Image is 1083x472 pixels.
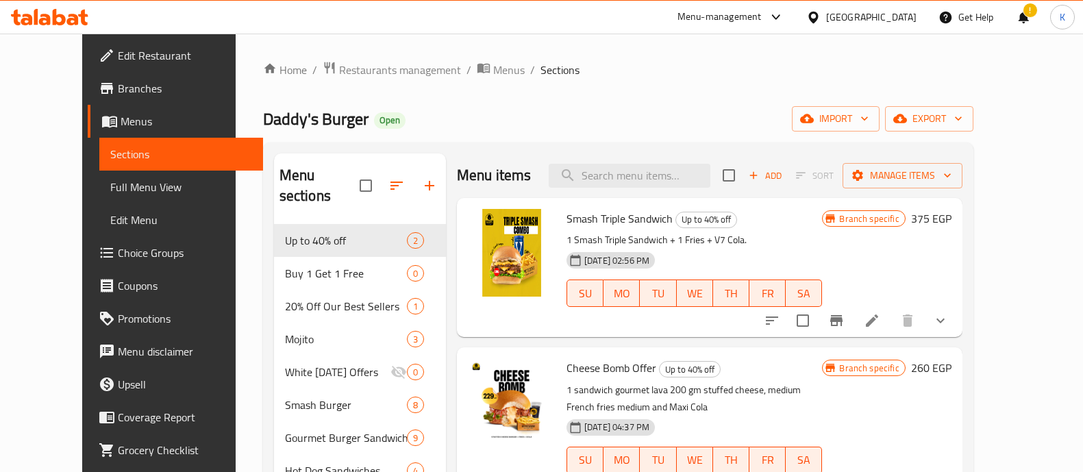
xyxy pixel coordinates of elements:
[88,39,263,72] a: Edit Restaurant
[408,234,423,247] span: 2
[323,61,461,79] a: Restaurants management
[891,304,924,337] button: delete
[932,312,949,329] svg: Show Choices
[279,165,360,206] h2: Menu sections
[285,397,407,413] div: Smash Burger
[88,236,263,269] a: Choice Groups
[285,331,407,347] span: Mojito
[390,364,407,380] svg: Inactive section
[407,430,424,446] div: items
[274,323,446,356] div: Mojito3
[374,114,406,126] span: Open
[468,358,556,446] img: Cheese Bomb Offer
[749,280,786,307] button: FR
[118,47,252,64] span: Edit Restaurant
[118,277,252,294] span: Coupons
[407,364,424,380] div: items
[274,290,446,323] div: 20% Off Our Best Sellers1
[747,168,784,184] span: Add
[1060,10,1065,25] span: K
[676,212,736,227] span: Up to 40% off
[88,434,263,467] a: Grocery Checklist
[110,146,252,162] span: Sections
[677,280,713,307] button: WE
[274,224,446,257] div: Up to 40% off2
[924,304,957,337] button: show more
[118,245,252,261] span: Choice Groups
[380,169,413,202] span: Sort sections
[713,280,749,307] button: TH
[843,163,962,188] button: Manage items
[274,356,446,388] div: White [DATE] Offers0
[118,442,252,458] span: Grocery Checklist
[788,306,817,335] span: Select to update
[408,399,423,412] span: 8
[743,165,787,186] button: Add
[756,304,788,337] button: sort-choices
[263,103,369,134] span: Daddy's Burger
[88,105,263,138] a: Menus
[407,265,424,282] div: items
[540,62,580,78] span: Sections
[312,62,317,78] li: /
[339,62,461,78] span: Restaurants management
[567,208,673,229] span: Smash Triple Sandwich
[407,331,424,347] div: items
[88,368,263,401] a: Upsell
[573,284,598,303] span: SU
[99,203,263,236] a: Edit Menu
[743,165,787,186] span: Add item
[854,167,951,184] span: Manage items
[285,265,407,282] span: Buy 1 Get 1 Free
[645,450,671,470] span: TU
[118,376,252,393] span: Upsell
[285,430,407,446] span: Gourmet Burger Sandwiches
[834,362,904,375] span: Branch specific
[791,284,817,303] span: SA
[121,113,252,129] span: Menus
[466,62,471,78] li: /
[567,280,603,307] button: SU
[407,397,424,413] div: items
[493,62,525,78] span: Menus
[567,382,823,416] p: 1 sandwich gourmet lava 200 gm stuffed cheese, medium French fries medium and Maxi Cola
[408,300,423,313] span: 1
[407,232,424,249] div: items
[110,179,252,195] span: Full Menu View
[88,401,263,434] a: Coverage Report
[567,358,656,378] span: Cheese Bomb Offer
[457,165,532,186] h2: Menu items
[408,366,423,379] span: 0
[374,112,406,129] div: Open
[408,267,423,280] span: 0
[659,361,721,377] div: Up to 40% off
[792,106,880,132] button: import
[579,421,655,434] span: [DATE] 04:37 PM
[88,335,263,368] a: Menu disclaimer
[640,280,676,307] button: TU
[603,280,640,307] button: MO
[579,254,655,267] span: [DATE] 02:56 PM
[682,284,708,303] span: WE
[530,62,535,78] li: /
[682,450,708,470] span: WE
[285,364,390,380] div: White Friday Offers
[285,232,407,249] span: Up to 40% off
[755,284,780,303] span: FR
[118,310,252,327] span: Promotions
[609,284,634,303] span: MO
[118,343,252,360] span: Menu disclaimer
[274,257,446,290] div: Buy 1 Get 1 Free0
[88,72,263,105] a: Branches
[864,312,880,329] a: Edit menu item
[263,62,307,78] a: Home
[834,212,904,225] span: Branch specific
[274,388,446,421] div: Smash Burger8
[609,450,634,470] span: MO
[88,302,263,335] a: Promotions
[413,169,446,202] button: Add section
